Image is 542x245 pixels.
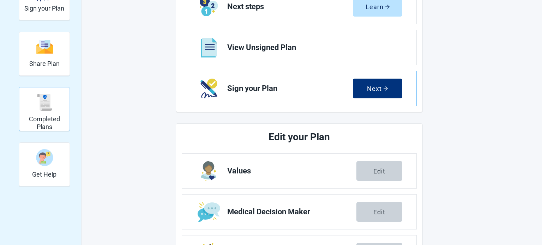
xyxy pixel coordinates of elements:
div: Learn [366,3,390,10]
div: Edit [373,208,385,215]
img: svg%3e [36,94,53,111]
h2: Completed Plans [22,115,67,130]
span: Medical Decision Maker [227,208,356,216]
div: Completed Plans [19,87,70,131]
div: Edit [373,167,385,174]
h2: Get Help [32,171,56,178]
span: View Unsigned Plan [227,43,397,52]
a: Edit Values section [182,154,416,188]
button: Nextarrow-right [353,79,402,98]
img: person-question-x68TBcxA.svg [36,149,53,166]
span: arrow-right [385,4,390,9]
h2: Sign your Plan [24,5,64,12]
a: View View Unsigned Plan section [182,30,416,65]
h2: Edit your Plan [208,129,390,145]
a: Edit Medical Decision Maker section [182,195,416,229]
button: Edit [356,202,402,222]
span: Next steps [227,2,353,11]
h2: Share Plan [29,60,60,68]
span: arrow-right [383,86,388,91]
div: Share Plan [19,32,70,76]
img: svg%3e [36,39,53,54]
span: Sign your Plan [227,84,353,93]
button: Edit [356,161,402,181]
span: Values [227,167,356,175]
div: Get Help [19,142,70,186]
a: Next Sign your Plan section [182,71,416,106]
div: Next [367,85,388,92]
